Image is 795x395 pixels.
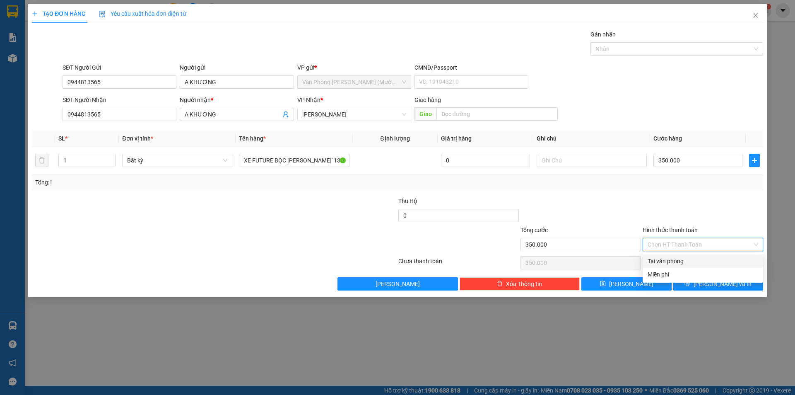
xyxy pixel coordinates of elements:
[302,108,406,121] span: Phạm Ngũ Lão
[441,135,472,142] span: Giá trị hàng
[70,39,114,50] li: (c) 2017
[414,97,441,103] span: Giao hàng
[180,63,294,72] div: Người gửi
[398,198,417,204] span: Thu Hộ
[414,107,436,121] span: Giao
[10,10,52,52] img: logo.jpg
[673,277,763,291] button: printer[PERSON_NAME] và In
[122,135,153,142] span: Đơn vị tính
[99,11,106,17] img: icon
[414,63,528,72] div: CMND/Passport
[63,63,176,72] div: SĐT Người Gửi
[648,270,758,279] div: Miễn phí
[337,277,458,291] button: [PERSON_NAME]
[58,135,65,142] span: SL
[441,154,530,167] input: 0
[533,131,650,147] th: Ghi chú
[752,12,759,19] span: close
[282,111,289,118] span: user-add
[239,135,266,142] span: Tên hàng
[90,10,110,30] img: logo.jpg
[239,154,349,167] input: VD: Bàn, Ghế
[643,227,698,233] label: Hình thức thanh toán
[653,135,682,142] span: Cước hàng
[10,53,47,92] b: [PERSON_NAME]
[32,10,86,17] span: TẠO ĐƠN HÀNG
[460,277,580,291] button: deleteXóa Thông tin
[397,257,520,271] div: Chưa thanh toán
[684,281,690,287] span: printer
[520,227,548,233] span: Tổng cước
[32,11,38,17] span: plus
[35,154,48,167] button: delete
[506,279,542,288] span: Xóa Thông tin
[302,76,406,88] span: Văn Phòng Trần Phú (Mường Thanh)
[744,4,767,27] button: Close
[70,32,114,38] b: [DOMAIN_NAME]
[590,31,616,38] label: Gán nhãn
[35,178,307,187] div: Tổng: 1
[749,157,759,164] span: plus
[180,95,294,104] div: Người nhận
[376,279,420,288] span: [PERSON_NAME]
[749,154,760,167] button: plus
[648,257,758,266] div: Tại văn phòng
[497,281,503,287] span: delete
[63,95,176,104] div: SĐT Người Nhận
[297,63,411,72] div: VP gửi
[436,107,558,121] input: Dọc đường
[53,12,79,65] b: BIÊN NHẬN GỬI HÀNG
[694,279,752,288] span: [PERSON_NAME] và In
[297,97,320,103] span: VP Nhận
[381,135,410,142] span: Định lượng
[609,279,653,288] span: [PERSON_NAME]
[99,10,186,17] span: Yêu cầu xuất hóa đơn điện tử
[581,277,671,291] button: save[PERSON_NAME]
[537,154,647,167] input: Ghi Chú
[600,281,606,287] span: save
[127,154,227,167] span: Bất kỳ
